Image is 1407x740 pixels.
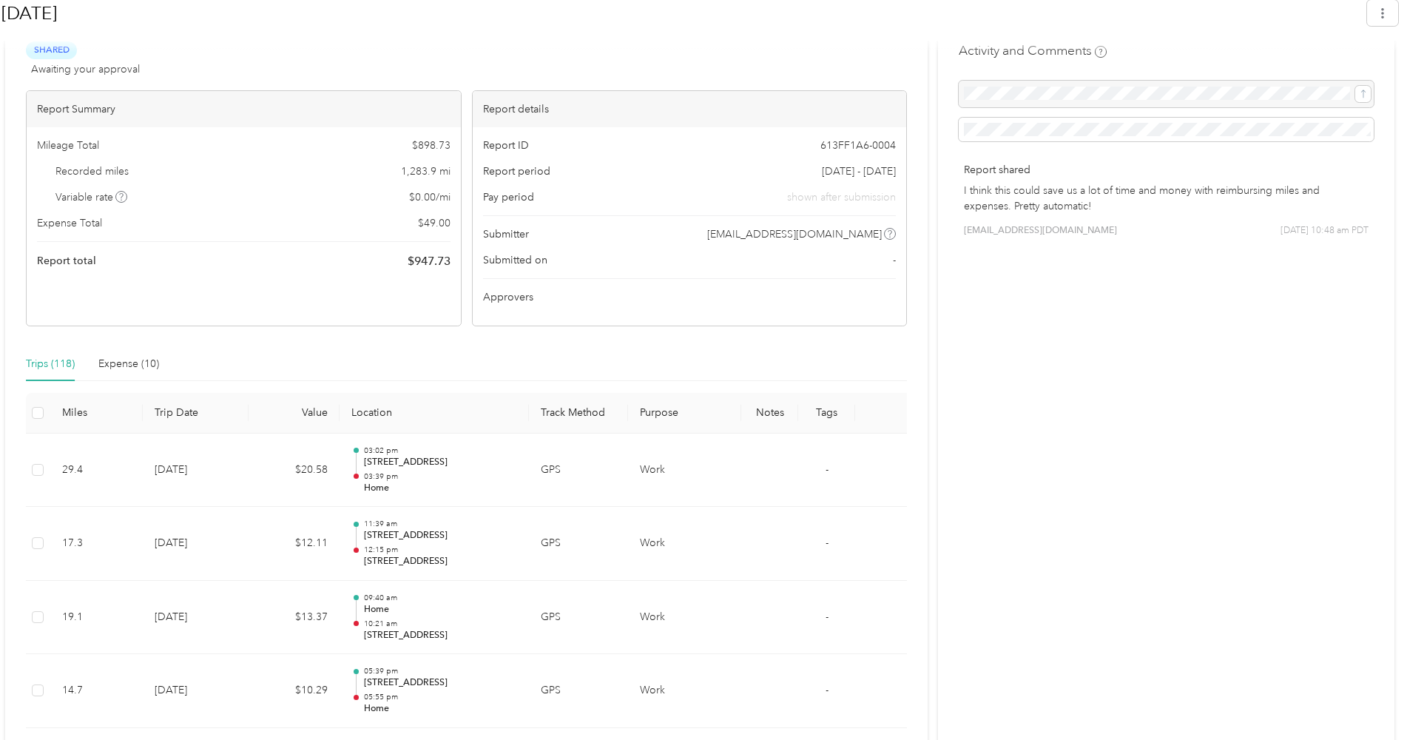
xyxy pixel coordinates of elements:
div: Report details [473,91,907,127]
span: [EMAIL_ADDRESS][DOMAIN_NAME] [964,224,1117,238]
td: 19.1 [50,581,143,655]
td: 29.4 [50,434,143,508]
p: Report shared [964,162,1369,178]
td: $20.58 [249,434,340,508]
p: [STREET_ADDRESS] [364,629,518,642]
td: [DATE] [143,654,249,728]
p: 09:40 am [364,593,518,603]
td: $13.37 [249,581,340,655]
th: Purpose [628,393,742,434]
span: - [826,610,829,623]
span: Expense Total [37,215,102,231]
span: - [893,252,896,268]
span: Submitter [483,226,529,242]
span: Pay period [483,189,534,205]
td: Work [628,581,742,655]
p: [STREET_ADDRESS] [364,456,518,469]
td: GPS [529,507,627,581]
span: $ 0.00 / mi [409,189,451,205]
td: Work [628,434,742,508]
span: Submitted on [483,252,547,268]
p: 10:21 am [364,619,518,629]
span: 1,283.9 mi [401,164,451,179]
div: Report Summary [27,91,461,127]
span: Report period [483,164,550,179]
th: Notes [741,393,798,434]
p: 05:39 pm [364,666,518,676]
p: 03:02 pm [364,445,518,456]
p: Home [364,603,518,616]
td: GPS [529,581,627,655]
span: Recorded miles [55,164,129,179]
th: Miles [50,393,143,434]
th: Location [340,393,529,434]
p: 12:15 pm [364,545,518,555]
td: 17.3 [50,507,143,581]
span: - [826,463,829,476]
span: Approvers [483,289,533,305]
th: Tags [798,393,855,434]
td: [DATE] [143,507,249,581]
div: Trips (118) [26,356,75,372]
th: Trip Date [143,393,249,434]
td: $12.11 [249,507,340,581]
td: GPS [529,654,627,728]
th: Track Method [529,393,627,434]
td: $10.29 [249,654,340,728]
span: - [826,536,829,549]
td: 14.7 [50,654,143,728]
span: Report total [37,253,96,269]
td: Work [628,507,742,581]
p: 11:39 am [364,519,518,529]
div: Expense (10) [98,356,159,372]
p: [STREET_ADDRESS] [364,676,518,690]
span: $ 49.00 [418,215,451,231]
span: Variable rate [55,189,128,205]
th: Value [249,393,340,434]
span: 613FF1A6-0004 [820,138,896,153]
p: 05:55 pm [364,692,518,702]
td: [DATE] [143,581,249,655]
span: [DATE] - [DATE] [822,164,896,179]
p: [STREET_ADDRESS] [364,529,518,542]
td: Work [628,654,742,728]
span: [EMAIL_ADDRESS][DOMAIN_NAME] [707,226,882,242]
p: Home [364,482,518,495]
td: GPS [529,434,627,508]
span: - [826,684,829,696]
span: $ 947.73 [408,252,451,270]
p: 03:39 pm [364,471,518,482]
span: shown after submission [787,189,896,205]
span: [DATE] 10:48 am PDT [1281,224,1369,238]
p: I think this could save us a lot of time and money with reimbursing miles and expenses. Pretty au... [964,183,1369,214]
p: Home [364,702,518,716]
span: Report ID [483,138,529,153]
span: Mileage Total [37,138,99,153]
span: Awaiting your approval [31,61,140,77]
span: $ 898.73 [412,138,451,153]
td: [DATE] [143,434,249,508]
p: [STREET_ADDRESS] [364,555,518,568]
